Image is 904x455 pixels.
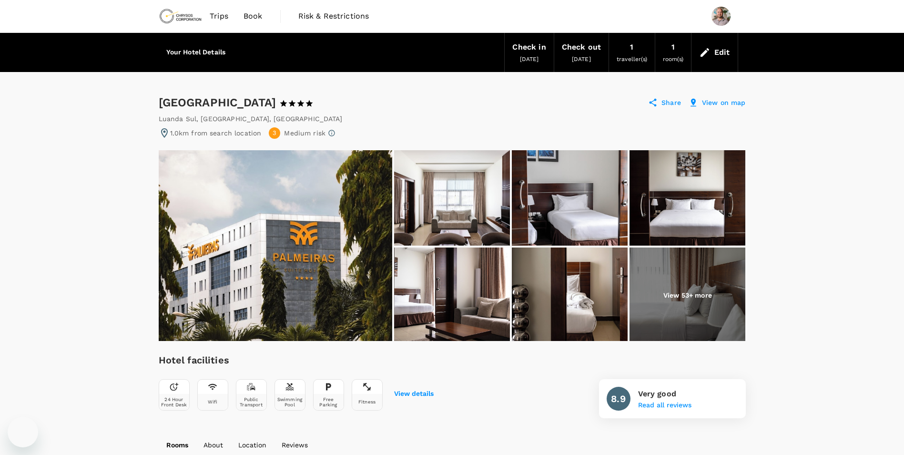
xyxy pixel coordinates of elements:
[159,114,342,124] div: Luanda Sul , [GEOGRAPHIC_DATA] , [GEOGRAPHIC_DATA]
[159,6,203,27] img: Chrysos Corporation
[284,128,325,138] p: Medium risk
[630,41,633,54] div: 1
[159,95,323,110] div: [GEOGRAPHIC_DATA]
[572,56,591,62] span: [DATE]
[298,10,369,22] span: Risk & Restrictions
[358,399,376,404] div: Fitness
[630,248,745,343] img: Room
[611,391,625,406] h6: 8.9
[277,397,303,407] div: Swimming Pool
[159,352,434,368] h6: Hotel facilities
[562,41,601,54] div: Check out
[638,388,691,400] p: Very good
[244,10,263,22] span: Book
[208,399,218,404] div: Wifi
[203,440,223,450] p: About
[170,128,262,138] p: 1.0km from search location
[512,248,628,343] img: Room
[238,397,264,407] div: Public Transport
[617,56,647,62] span: traveller(s)
[238,440,266,450] p: Location
[630,150,745,246] img: Room
[711,7,731,26] img: Grant Royce Woods
[661,98,681,107] p: Share
[166,440,188,450] p: Rooms
[166,47,226,58] h6: Your Hotel Details
[663,56,683,62] span: room(s)
[714,46,730,59] div: Edit
[512,41,546,54] div: Check in
[210,10,228,22] span: Trips
[638,402,691,409] button: Read all reviews
[315,397,342,407] div: Free Parking
[512,150,628,246] img: Room
[702,98,746,107] p: View on map
[394,248,510,343] img: Room
[671,41,675,54] div: 1
[663,290,712,300] p: View 53+ more
[282,440,308,450] p: Reviews
[394,150,510,246] img: Room
[394,390,434,398] button: View details
[159,150,392,341] img: Primary image
[161,397,187,407] div: 24 Hour Front Desk
[8,417,38,447] iframe: Button to launch messaging window
[520,56,539,62] span: [DATE]
[273,129,276,138] span: 3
